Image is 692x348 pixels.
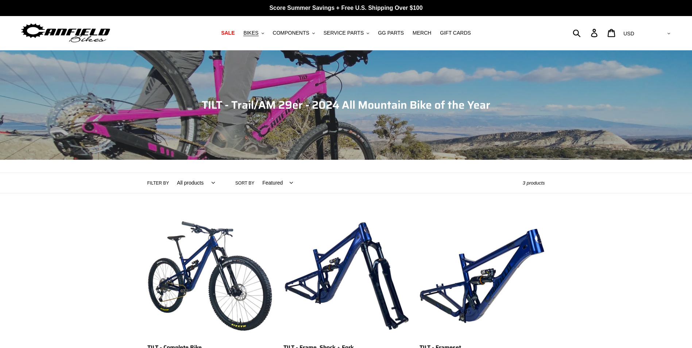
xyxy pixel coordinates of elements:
label: Filter by [147,180,169,186]
label: Sort by [235,180,254,186]
a: MERCH [409,28,435,38]
a: SALE [217,28,238,38]
input: Search [577,25,595,41]
button: SERVICE PARTS [320,28,373,38]
span: MERCH [413,30,431,36]
span: COMPONENTS [273,30,309,36]
span: GG PARTS [378,30,404,36]
span: GIFT CARDS [440,30,471,36]
span: TILT - Trail/AM 29er - 2024 All Mountain Bike of the Year [202,96,490,113]
button: BIKES [240,28,267,38]
span: SERVICE PARTS [324,30,364,36]
a: GG PARTS [374,28,407,38]
span: SALE [221,30,235,36]
img: Canfield Bikes [20,22,111,45]
span: 3 products [523,180,545,186]
a: GIFT CARDS [436,28,475,38]
span: BIKES [243,30,258,36]
button: COMPONENTS [269,28,318,38]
